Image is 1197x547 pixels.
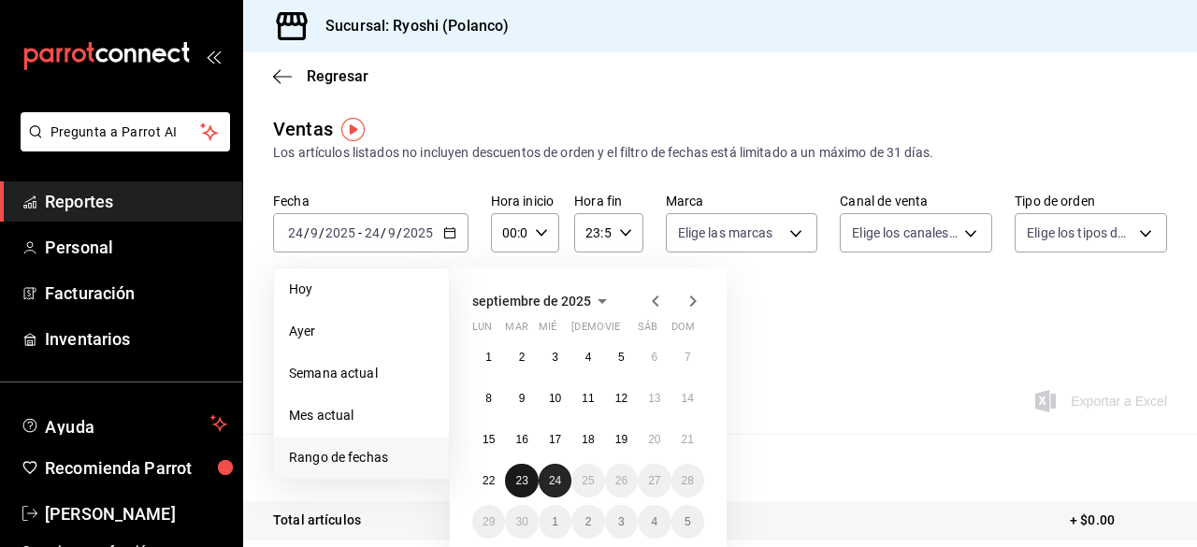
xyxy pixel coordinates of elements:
[483,433,495,446] abbr: 15 de septiembre de 2025
[539,321,556,340] abbr: miércoles
[552,351,558,364] abbr: 3 de septiembre de 2025
[358,225,362,240] span: -
[571,505,604,539] button: 2 de octubre de 2025
[472,381,505,415] button: 8 de septiembre de 2025
[651,351,657,364] abbr: 6 de septiembre de 2025
[381,225,386,240] span: /
[307,67,368,85] span: Regresar
[472,290,613,312] button: septiembre de 2025
[549,474,561,487] abbr: 24 de septiembre de 2025
[671,340,704,374] button: 7 de septiembre de 2025
[45,235,227,260] span: Personal
[685,351,691,364] abbr: 7 de septiembre de 2025
[605,464,638,497] button: 26 de septiembre de 2025
[485,392,492,405] abbr: 8 de septiembre de 2025
[515,515,527,528] abbr: 30 de septiembre de 2025
[671,505,704,539] button: 5 de octubre de 2025
[1015,194,1167,208] label: Tipo de orden
[387,225,397,240] input: --
[585,351,592,364] abbr: 4 de septiembre de 2025
[582,474,594,487] abbr: 25 de septiembre de 2025
[273,115,333,143] div: Ventas
[618,515,625,528] abbr: 3 de octubre de 2025
[319,225,324,240] span: /
[397,225,402,240] span: /
[472,423,505,456] button: 15 de septiembre de 2025
[571,321,682,340] abbr: jueves
[539,464,571,497] button: 24 de septiembre de 2025
[539,381,571,415] button: 10 de septiembre de 2025
[472,321,492,340] abbr: lunes
[273,67,368,85] button: Regresar
[289,406,434,425] span: Mes actual
[289,322,434,341] span: Ayer
[605,321,620,340] abbr: viernes
[483,474,495,487] abbr: 22 de septiembre de 2025
[615,433,627,446] abbr: 19 de septiembre de 2025
[289,448,434,468] span: Rango de fechas
[21,112,230,151] button: Pregunta a Parrot AI
[648,392,660,405] abbr: 13 de septiembre de 2025
[852,223,958,242] span: Elige los canales de venta
[571,340,604,374] button: 4 de septiembre de 2025
[402,225,434,240] input: ----
[45,501,227,526] span: [PERSON_NAME]
[304,225,310,240] span: /
[45,281,227,306] span: Facturación
[472,464,505,497] button: 22 de septiembre de 2025
[552,515,558,528] abbr: 1 de octubre de 2025
[651,515,657,528] abbr: 4 de octubre de 2025
[618,351,625,364] abbr: 5 de septiembre de 2025
[571,464,604,497] button: 25 de septiembre de 2025
[615,474,627,487] abbr: 26 de septiembre de 2025
[505,381,538,415] button: 9 de septiembre de 2025
[678,223,773,242] span: Elige las marcas
[539,340,571,374] button: 3 de septiembre de 2025
[682,392,694,405] abbr: 14 de septiembre de 2025
[682,433,694,446] abbr: 21 de septiembre de 2025
[539,423,571,456] button: 17 de septiembre de 2025
[585,515,592,528] abbr: 2 de octubre de 2025
[571,381,604,415] button: 11 de septiembre de 2025
[671,321,695,340] abbr: domingo
[638,423,671,456] button: 20 de septiembre de 2025
[505,423,538,456] button: 16 de septiembre de 2025
[206,49,221,64] button: open_drawer_menu
[310,15,509,37] h3: Sucursal: Ryoshi (Polanco)
[273,194,469,208] label: Fecha
[472,340,505,374] button: 1 de septiembre de 2025
[648,474,660,487] abbr: 27 de septiembre de 2025
[519,392,526,405] abbr: 9 de septiembre de 2025
[505,464,538,497] button: 23 de septiembre de 2025
[483,515,495,528] abbr: 29 de septiembre de 2025
[615,392,627,405] abbr: 12 de septiembre de 2025
[605,423,638,456] button: 19 de septiembre de 2025
[45,455,227,481] span: Recomienda Parrot
[515,474,527,487] abbr: 23 de septiembre de 2025
[638,381,671,415] button: 13 de septiembre de 2025
[519,351,526,364] abbr: 2 de septiembre de 2025
[515,433,527,446] abbr: 16 de septiembre de 2025
[50,122,201,142] span: Pregunta a Parrot AI
[648,433,660,446] abbr: 20 de septiembre de 2025
[638,505,671,539] button: 4 de octubre de 2025
[324,225,356,240] input: ----
[341,118,365,141] img: Tooltip marker
[472,294,591,309] span: septiembre de 2025
[605,505,638,539] button: 3 de octubre de 2025
[638,340,671,374] button: 6 de septiembre de 2025
[840,194,992,208] label: Canal de venta
[45,326,227,352] span: Inventarios
[549,433,561,446] abbr: 17 de septiembre de 2025
[1027,223,1132,242] span: Elige los tipos de orden
[45,412,203,435] span: Ayuda
[364,225,381,240] input: --
[549,392,561,405] abbr: 10 de septiembre de 2025
[539,505,571,539] button: 1 de octubre de 2025
[638,464,671,497] button: 27 de septiembre de 2025
[671,381,704,415] button: 14 de septiembre de 2025
[273,511,361,530] p: Total artículos
[491,194,559,208] label: Hora inicio
[289,280,434,299] span: Hoy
